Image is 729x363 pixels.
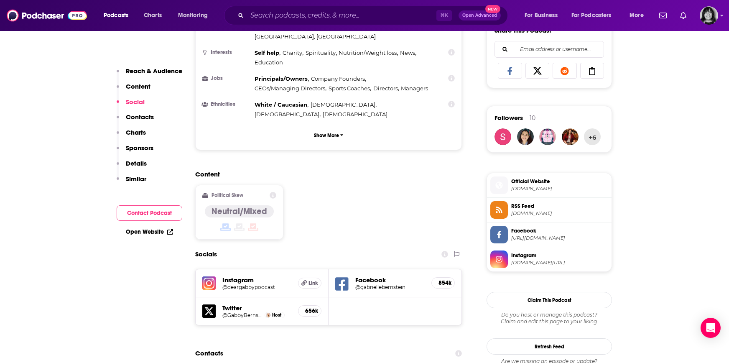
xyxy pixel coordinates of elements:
button: Refresh Feed [487,338,612,355]
a: Official Website[DOMAIN_NAME] [490,176,608,194]
span: , [255,100,308,110]
h3: Ethnicities [202,102,251,107]
h5: Facebook [355,276,425,284]
img: lmparisyan [517,128,534,145]
a: Instagram[DOMAIN_NAME][URL] [490,251,608,268]
span: [DEMOGRAPHIC_DATA] [311,101,375,108]
span: Education [255,59,283,66]
span: For Podcasters [571,10,612,21]
span: , [329,84,371,93]
span: art19.com [511,186,608,192]
button: Content [117,82,150,98]
button: Contacts [117,113,154,128]
button: Sponsors [117,144,153,159]
h5: Twitter [222,304,291,312]
span: , [255,84,326,93]
input: Search podcasts, credits, & more... [247,9,436,22]
img: iconImage [202,276,216,290]
button: Similar [117,175,146,190]
h3: Interests [202,50,251,55]
button: Show profile menu [700,6,718,25]
span: Podcasts [104,10,128,21]
span: Open Advanced [462,13,497,18]
img: veastech [562,128,579,145]
button: open menu [566,9,624,22]
a: @GabbyBernstein [222,312,263,318]
span: Instagram [511,252,608,259]
span: rss.art19.com [511,210,608,217]
span: Principals/Owners [255,75,308,82]
h2: Political Skew [212,192,243,198]
a: Share on X/Twitter [525,63,550,79]
button: +6 [584,128,601,145]
span: More [630,10,644,21]
a: Open Website [126,228,173,235]
span: Managers [401,85,428,92]
span: , [255,110,321,119]
a: Share on Facebook [498,63,522,79]
span: New [485,5,500,13]
button: Social [117,98,145,113]
span: Directors [373,85,398,92]
img: Gabby Bernstein [266,313,270,317]
span: , [339,48,398,58]
span: , [311,100,377,110]
a: RSS Feed[DOMAIN_NAME] [490,201,608,219]
button: Claim This Podcast [487,292,612,308]
h4: Neutral/Mixed [212,206,267,217]
a: Show notifications dropdown [677,8,690,23]
span: Spirituality [306,49,336,56]
p: Show More [314,133,339,138]
p: Details [126,159,147,167]
button: Charts [117,128,146,144]
p: Content [126,82,150,90]
span: , [283,48,303,58]
button: Contact Podcast [117,205,182,221]
span: Do you host or manage this podcast? [487,312,612,318]
span: instagram.com/deargabbypodcast [511,260,608,266]
a: Show notifications dropdown [656,8,670,23]
div: 10 [530,114,535,122]
button: Open AdvancedNew [459,10,501,20]
h2: Content [195,170,455,178]
h3: Jobs [202,76,251,81]
h5: @deargabbypodcast [222,284,291,290]
button: open menu [519,9,568,22]
button: open menu [624,9,654,22]
span: , [311,74,366,84]
span: White / Caucasian [255,101,307,108]
span: For Business [525,10,558,21]
button: open menu [172,9,219,22]
span: https://www.facebook.com/gabriellebernstein [511,235,608,241]
p: Reach & Audience [126,67,182,75]
span: Sports Coaches [329,85,370,92]
span: Logged in as parkdalepublicity1 [700,6,718,25]
a: Share on Reddit [553,63,577,79]
span: Facebook [511,227,608,235]
button: Details [117,159,147,175]
img: Podchaser - Follow, Share and Rate Podcasts [7,8,87,23]
div: Claim and edit this page to your liking. [487,312,612,325]
span: , [373,84,399,93]
a: Link [298,278,321,289]
div: Search followers [494,41,604,58]
input: Email address or username... [502,41,597,57]
span: Nutrition/Weight loss [339,49,397,56]
a: Facebook[URL][DOMAIN_NAME] [490,226,608,243]
p: Sponsors [126,144,153,152]
span: [DEMOGRAPHIC_DATA] [323,111,387,118]
h5: 854k [438,279,448,286]
a: @gabriellebernstein [355,284,425,290]
button: Show More [202,128,455,143]
button: Reach & Audience [117,67,182,82]
h5: Instagram [222,276,291,284]
a: Copy Link [580,63,604,79]
span: ⌘ K [436,10,452,21]
span: [DEMOGRAPHIC_DATA] [255,111,319,118]
a: Shona19921 [494,128,511,145]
